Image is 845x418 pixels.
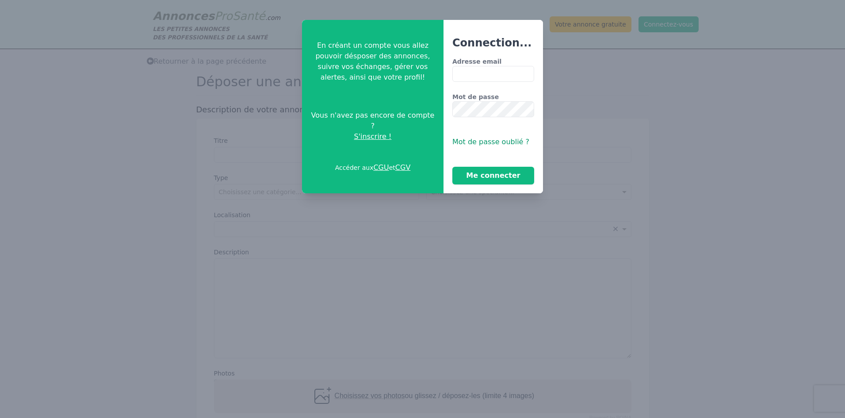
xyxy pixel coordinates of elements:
p: Accéder aux et [335,162,411,173]
h3: Connection... [452,36,534,50]
a: CGU [373,163,389,172]
label: Mot de passe [452,92,534,101]
button: Me connecter [452,167,534,184]
p: En créant un compte vous allez pouvoir désposer des annonces, suivre vos échanges, gérer vos aler... [309,40,436,83]
label: Adresse email [452,57,534,66]
span: Mot de passe oublié ? [452,138,529,146]
span: S'inscrire ! [354,131,392,142]
a: CGV [395,163,411,172]
span: Vous n'avez pas encore de compte ? [309,110,436,131]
